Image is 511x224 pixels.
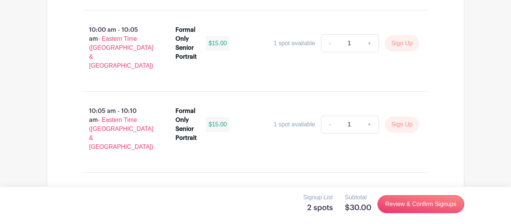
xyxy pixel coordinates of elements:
div: $15.00 [206,36,230,51]
div: 1 spot available [273,120,315,129]
span: - Eastern Time ([GEOGRAPHIC_DATA] & [GEOGRAPHIC_DATA]) [89,117,153,150]
button: Sign Up [385,117,419,132]
a: + [360,34,379,52]
div: $15.00 [206,117,230,132]
p: Subtotal [345,193,371,202]
div: Formal Only Senior Portrait [175,25,197,61]
h5: $30.00 [345,203,371,212]
span: - Eastern Time ([GEOGRAPHIC_DATA] & [GEOGRAPHIC_DATA]) [89,36,153,69]
p: 10:00 am - 10:05 am [71,22,163,73]
p: Signup List [303,193,333,202]
a: + [360,116,379,134]
div: Formal Only Senior Portrait [175,107,197,142]
a: - [321,116,338,134]
button: Sign Up [385,36,419,51]
a: Review & Confirm Signups [377,195,464,213]
p: 10:05 am - 10:10 am [71,104,163,154]
h5: 2 spots [303,203,333,212]
div: 1 spot available [273,39,315,48]
a: - [321,34,338,52]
